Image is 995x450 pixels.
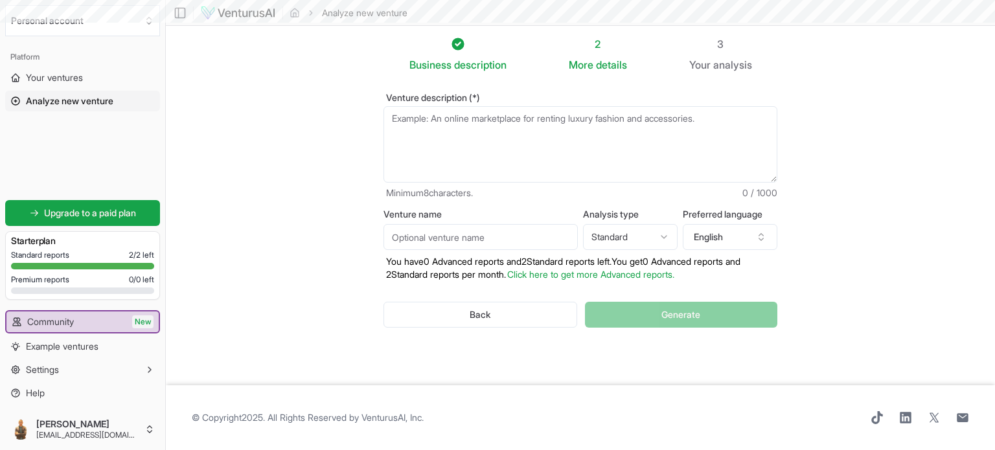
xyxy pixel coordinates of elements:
span: Your ventures [26,71,83,84]
span: 0 / 1000 [742,186,777,199]
a: CommunityNew [6,311,159,332]
span: New [132,315,154,328]
span: Standard reports [11,250,69,260]
a: Your ventures [5,67,160,88]
h3: Starter plan [11,234,154,247]
label: Venture description (*) [383,93,777,102]
label: Analysis type [583,210,678,219]
div: 3 [689,36,752,52]
span: description [454,58,507,71]
a: Analyze new venture [5,91,160,111]
a: Example ventures [5,336,160,357]
div: Platform [5,47,160,67]
span: Help [26,387,45,399]
span: Settings [26,363,59,376]
span: 2 / 2 left [129,250,154,260]
label: Venture name [383,210,578,219]
span: 0 / 0 left [129,275,154,285]
span: More [569,57,593,73]
a: Help [5,383,160,403]
span: analysis [713,58,752,71]
a: VenturusAI, Inc [361,412,422,423]
span: Business [409,57,452,73]
span: Your [689,57,711,73]
a: Upgrade to a paid plan [5,200,160,226]
button: [PERSON_NAME][EMAIL_ADDRESS][DOMAIN_NAME] [5,414,160,445]
span: © Copyright 2025 . All Rights Reserved by . [192,411,424,424]
span: Community [27,315,74,328]
label: Preferred language [683,210,777,219]
a: Click here to get more Advanced reports. [507,269,674,280]
input: Optional venture name [383,224,578,250]
span: details [596,58,627,71]
p: You have 0 Advanced reports and 2 Standard reports left. Y ou get 0 Advanced reports and 2 Standa... [383,255,777,281]
span: Upgrade to a paid plan [44,207,136,219]
button: English [683,224,777,250]
div: 2 [569,36,627,52]
button: Back [383,302,577,328]
span: Example ventures [26,340,98,353]
span: Analyze new venture [26,95,113,107]
span: Premium reports [11,275,69,285]
span: [EMAIL_ADDRESS][DOMAIN_NAME] [36,430,139,440]
span: Minimum 8 characters. [386,186,473,199]
span: [PERSON_NAME] [36,418,139,430]
button: Settings [5,359,160,380]
img: ACg8ocIC4i6dKk516aiitegRsoDlo6sn341kgZdCaVD0D2AHbK4BABE=s96-c [10,419,31,440]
